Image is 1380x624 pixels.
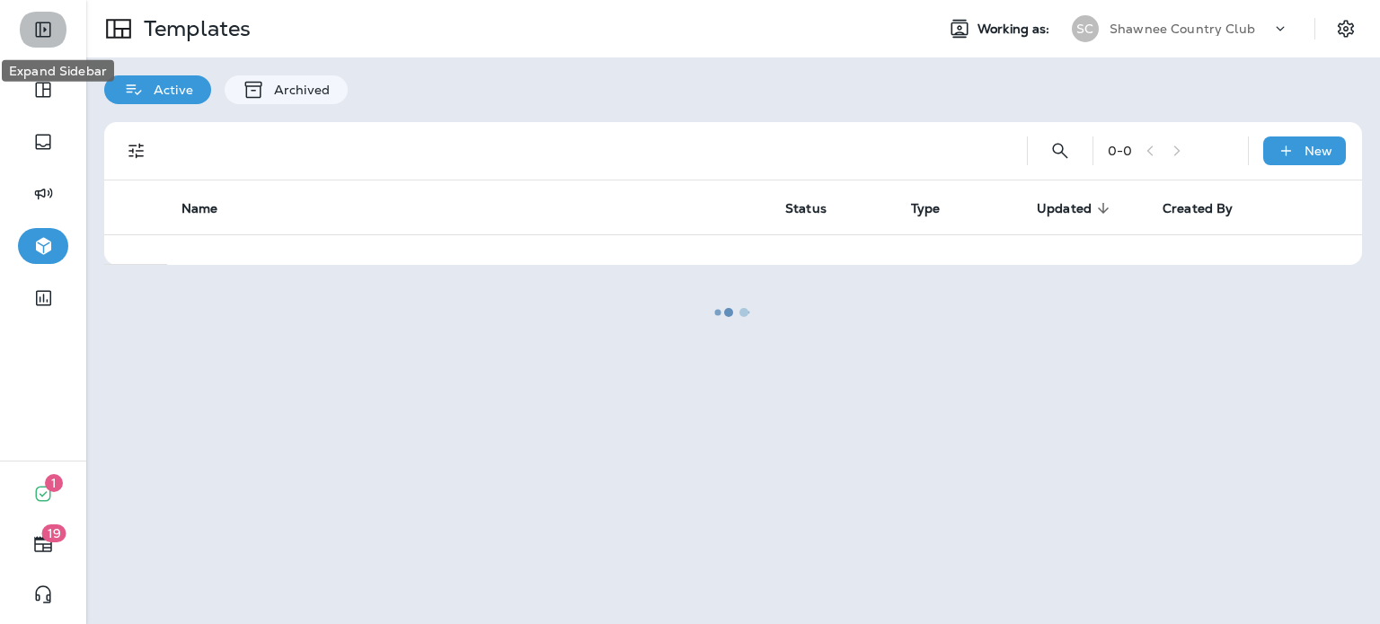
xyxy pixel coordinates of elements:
[42,524,66,542] span: 19
[18,476,68,512] button: 1
[45,474,63,492] span: 1
[18,12,68,48] button: Expand Sidebar
[1305,144,1332,158] p: New
[2,60,114,82] div: Expand Sidebar
[18,526,68,562] button: 19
